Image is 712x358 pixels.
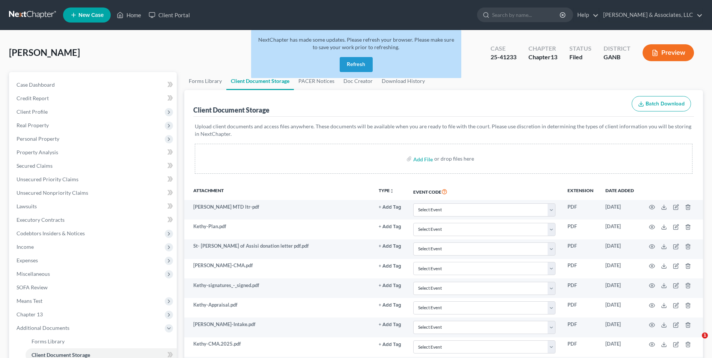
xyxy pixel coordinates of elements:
span: NextChapter has made some updates. Please refresh your browser. Please make sure to save your wor... [258,36,454,50]
a: Home [113,8,145,22]
span: Codebtors Insiders & Notices [17,230,85,236]
div: GANB [604,53,631,62]
td: [PERSON_NAME] MTD ltr-pdf [184,200,372,220]
td: [PERSON_NAME]-Intake.pdf [184,317,372,337]
span: Miscellaneous [17,271,50,277]
th: Extension [561,183,599,200]
button: TYPEunfold_more [379,188,394,193]
span: 13 [551,53,557,60]
span: Chapter 13 [17,311,43,317]
button: + Add Tag [379,244,401,249]
td: [DATE] [599,317,640,337]
td: St- [PERSON_NAME] of Assisi donation letter pdf.pdf [184,239,372,259]
a: [PERSON_NAME] & Associates, LLC [599,8,703,22]
span: Executory Contracts [17,217,65,223]
button: + Add Tag [379,283,401,288]
th: Event Code [407,183,561,200]
span: Case Dashboard [17,81,55,88]
button: Refresh [340,57,373,72]
a: Credit Report [11,92,177,105]
td: [DATE] [599,259,640,278]
span: SOFA Review [17,284,48,290]
td: PDF [561,298,599,317]
a: + Add Tag [379,301,401,308]
td: Kethy-signatures_-_signed.pdf [184,278,372,298]
span: Credit Report [17,95,49,101]
span: Property Analysis [17,149,58,155]
td: Kethy-Appraisal.pdf [184,298,372,317]
span: Unsecured Priority Claims [17,176,78,182]
iframe: Intercom live chat [686,332,704,350]
button: + Add Tag [379,205,401,210]
span: Forms Library [32,338,65,344]
span: [PERSON_NAME] [9,47,80,58]
a: + Add Tag [379,242,401,250]
th: Date added [599,183,640,200]
td: [DATE] [599,337,640,357]
td: PDF [561,220,599,239]
span: Additional Documents [17,325,69,331]
input: Search by name... [492,8,561,22]
button: + Add Tag [379,224,401,229]
a: Client Document Storage [226,72,294,90]
td: PDF [561,200,599,220]
td: Kethy-CMA.2025.pdf [184,337,372,357]
td: PDF [561,337,599,357]
a: Unsecured Nonpriority Claims [11,186,177,200]
span: Batch Download [646,101,685,107]
div: or drop files here [434,155,474,162]
th: Attachment [184,183,372,200]
div: 25-41233 [491,53,516,62]
a: Forms Library [184,72,226,90]
span: Unsecured Nonpriority Claims [17,190,88,196]
td: [DATE] [599,220,640,239]
a: Property Analysis [11,146,177,159]
span: New Case [78,12,104,18]
div: Status [569,44,592,53]
td: [DATE] [599,200,640,220]
a: + Add Tag [379,262,401,269]
div: Client Document Storage [193,105,269,114]
a: + Add Tag [379,223,401,230]
div: District [604,44,631,53]
a: + Add Tag [379,203,401,211]
div: Filed [569,53,592,62]
a: + Add Tag [379,340,401,347]
a: Lawsuits [11,200,177,213]
a: Secured Claims [11,159,177,173]
a: + Add Tag [379,282,401,289]
div: Chapter [528,44,557,53]
a: Forms Library [26,335,177,348]
p: Upload client documents and access files anywhere. These documents will be available when you are... [195,123,692,138]
td: [PERSON_NAME]-CMA.pdf [184,259,372,278]
button: + Add Tag [379,264,401,269]
div: Chapter [528,53,557,62]
td: [DATE] [599,278,640,298]
span: 1 [702,332,708,338]
a: Client Portal [145,8,194,22]
a: Case Dashboard [11,78,177,92]
a: Unsecured Priority Claims [11,173,177,186]
span: Personal Property [17,135,59,142]
a: SOFA Review [11,281,177,294]
td: Kethy-Plan.pdf [184,220,372,239]
span: Expenses [17,257,38,263]
button: Batch Download [632,96,691,112]
span: Secured Claims [17,162,53,169]
span: Client Document Storage [32,352,90,358]
td: [DATE] [599,298,640,317]
span: Income [17,244,34,250]
button: + Add Tag [379,322,401,327]
button: + Add Tag [379,303,401,308]
div: Case [491,44,516,53]
span: Client Profile [17,108,48,115]
i: unfold_more [390,189,394,193]
span: Lawsuits [17,203,37,209]
span: Real Property [17,122,49,128]
button: + Add Tag [379,342,401,347]
td: PDF [561,259,599,278]
span: Means Test [17,298,42,304]
td: PDF [561,278,599,298]
td: PDF [561,317,599,337]
td: PDF [561,239,599,259]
